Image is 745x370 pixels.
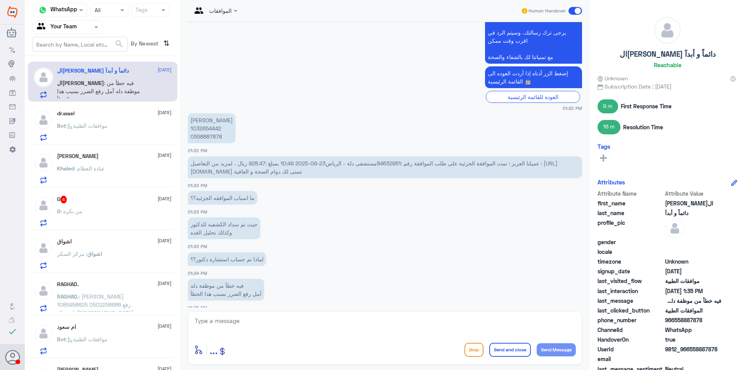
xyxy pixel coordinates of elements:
span: : مركز السكر [57,250,87,257]
span: : [PERSON_NAME] 1085958625 0502256688 رفع طبيب ال[DEMOGRAPHIC_DATA] مطالبه بعمل علاج عصب ولكن لم ... [57,293,139,332]
span: 01:32 PM [563,105,582,111]
span: موافقات الطبية [665,277,721,285]
img: defaultAdmin.png [34,238,53,258]
img: defaultAdmin.png [654,17,681,43]
img: defaultAdmin.png [34,196,53,215]
span: [DATE] [158,280,172,287]
span: اشواق [87,250,102,257]
span: By Newest [128,37,160,52]
span: First Response Time [621,102,672,110]
p: 23/9/2025, 1:35 PM [188,279,264,301]
span: ... [210,342,218,356]
button: search [114,38,124,50]
button: Send Message [537,343,576,356]
img: whatsapp.png [37,4,49,16]
span: locale [598,248,664,256]
span: ال[PERSON_NAME] [57,80,104,86]
p: 23/9/2025, 1:32 PM [485,66,582,88]
img: yourTeam.svg [37,21,49,33]
span: search [114,39,124,49]
span: Khaled [57,165,74,172]
span: [DATE] [158,152,172,159]
span: last_interaction [598,287,664,295]
span: HandoverOn [598,335,664,344]
h5: ام سعود [57,324,76,330]
img: defaultAdmin.png [34,324,53,343]
span: الحمدلله [665,199,721,207]
div: العودة للقائمة الرئيسية [486,91,580,103]
span: ChannelId [598,326,664,334]
span: 18 m [598,120,620,134]
img: defaultAdmin.png [665,219,684,238]
h5: Khaled Elmitwalli [57,153,99,160]
span: 9812_966558887878 [665,345,721,353]
button: Send and close [489,343,531,357]
span: Unknown [598,74,628,82]
span: الموافقات الطبية [665,306,721,314]
span: : موافقات الطبية [66,336,107,342]
span: last_name [598,209,664,217]
span: gender [598,238,664,246]
span: دائماً و أبدآ [665,209,721,217]
span: phone_number [598,316,664,324]
span: Attribute Name [598,189,664,198]
span: Human Handover [528,7,566,14]
span: : فيه خطأ من موظفة دله آمل رفع الضرر بسبب هذا الخطأ [57,80,140,102]
span: signup_date [598,267,664,275]
span: [DATE] [158,323,172,330]
span: Subscription Date : [DATE] [598,82,737,90]
span: 2 [665,326,721,334]
button: Drop [464,343,483,357]
span: Bot [57,336,66,342]
span: timezone [598,257,664,266]
p: 23/9/2025, 1:32 PM [188,113,236,143]
span: profile_pic [598,219,664,236]
h5: ال[PERSON_NAME] دائماً و أبدآ [620,50,716,59]
i: ⇅ [163,37,170,50]
div: Tags [134,5,148,16]
span: true [665,335,721,344]
i: check [8,327,17,336]
span: [DATE] [158,195,172,202]
span: UserId [598,345,664,353]
span: first_name [598,199,664,207]
span: 01:33 PM [188,209,207,214]
button: ... [210,341,218,358]
h6: Attributes [598,179,625,186]
h5: اشواق [57,238,72,245]
h5: dr.wael [57,110,74,117]
span: 01:35 PM [188,305,207,310]
span: Bot [57,122,66,129]
img: Widebot Logo [7,6,17,18]
span: 01:32 PM [188,148,207,153]
span: G [57,208,61,214]
span: عميلنا العزيز : تمت الموافقة الجزئية على طلب الموافقة رقم :84632951مستشفى دلة - الرياض23-09-2025 ... [191,160,558,175]
img: defaultAdmin.png [34,110,53,130]
span: 9 m [598,99,618,113]
span: last_message [598,297,664,305]
span: 966558887878 [665,316,721,324]
input: Search by Name, Local etc… [33,37,127,51]
span: null [665,248,721,256]
span: فيه خطأ من موظفة دله آمل رفع الضرر بسبب هذا الخطأ [665,297,721,305]
span: null [665,355,721,363]
span: RAGHAD. [57,293,79,300]
span: Attribute Value [665,189,721,198]
span: last_clicked_button [598,306,664,314]
span: : من بكره [61,208,83,214]
span: 4 [61,196,67,203]
p: 23/9/2025, 1:34 PM [188,252,266,266]
span: 2025-09-23T10:35:37.326Z [665,287,721,295]
p: 23/9/2025, 1:33 PM [188,156,582,178]
span: [DATE] [158,109,172,116]
span: Unknown [665,257,721,266]
span: 01:34 PM [188,271,207,276]
span: last_visited_flow [598,277,664,285]
span: null [665,238,721,246]
h6: Reachable [654,61,681,68]
span: Resolution Time [623,123,663,131]
span: 2025-06-19T13:14:55.384Z [665,267,721,275]
h5: G [57,196,67,203]
p: 23/9/2025, 1:33 PM [188,217,260,239]
h5: RAGHAD. [57,281,79,288]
